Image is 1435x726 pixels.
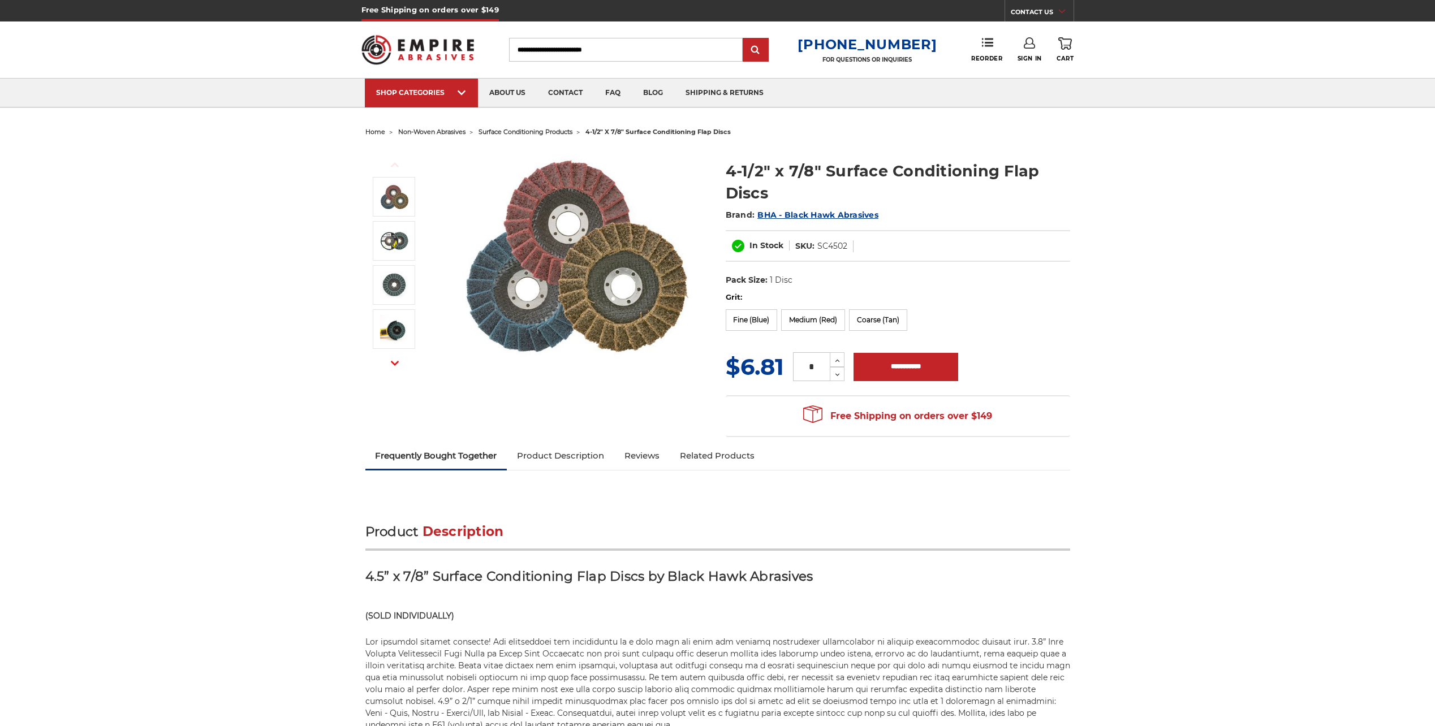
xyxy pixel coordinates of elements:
[585,128,731,136] span: 4-1/2" x 7/8" surface conditioning flap discs
[795,240,815,252] dt: SKU:
[381,351,408,375] button: Next
[817,240,847,252] dd: SC4502
[1057,55,1074,62] span: Cart
[594,79,632,107] a: faq
[380,183,408,211] img: Scotch brite flap discs
[462,148,688,368] img: Scotch brite flap discs
[757,210,878,220] a: BHA - Black Hawk Abrasives
[365,524,419,539] span: Product
[614,443,670,468] a: Reviews
[1011,6,1074,21] a: CONTACT US
[632,79,674,107] a: blog
[380,315,408,343] img: Angle grinder with blue surface conditioning flap disc
[971,55,1002,62] span: Reorder
[479,128,572,136] a: surface conditioning products
[380,227,408,255] img: Black Hawk Abrasives Surface Conditioning Flap Disc - Blue
[798,36,937,53] a: [PHONE_NUMBER]
[749,240,783,250] span: In Stock
[971,37,1002,62] a: Reorder
[1018,55,1042,62] span: Sign In
[478,79,537,107] a: about us
[726,274,768,286] dt: Pack Size:
[770,274,792,286] dd: 1 Disc
[380,271,408,299] img: 4-1/2" x 7/8" Surface Conditioning Flap Discs
[381,153,408,177] button: Previous
[365,443,507,468] a: Frequently Bought Together
[361,28,475,72] img: Empire Abrasives
[423,524,504,539] span: Description
[726,292,1070,303] label: Grit:
[507,443,614,468] a: Product Description
[398,128,466,136] a: non-woven abrasives
[726,210,755,220] span: Brand:
[537,79,594,107] a: contact
[744,39,767,62] input: Submit
[376,88,467,97] div: SHOP CATEGORIES
[803,405,992,427] span: Free Shipping on orders over $149
[365,568,813,584] strong: 4.5” x 7/8” Surface Conditioning Flap Discs by Black Hawk Abrasives
[726,353,784,381] span: $6.81
[726,160,1070,204] h1: 4-1/2" x 7/8" Surface Conditioning Flap Discs
[670,443,765,468] a: Related Products
[1057,37,1074,62] a: Cart
[365,128,385,136] a: home
[674,79,775,107] a: shipping & returns
[798,56,937,63] p: FOR QUESTIONS OR INQUIRIES
[365,611,454,621] strong: (SOLD INDIVIDUALLY)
